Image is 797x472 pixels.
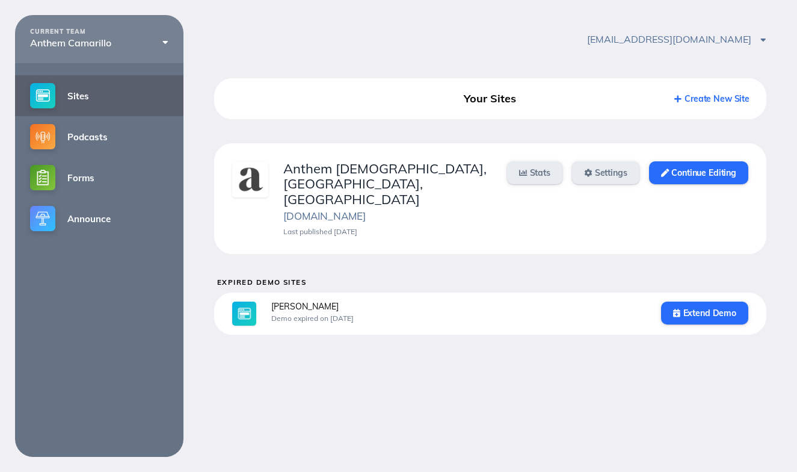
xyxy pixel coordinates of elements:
div: Last published [DATE] [283,228,492,236]
div: Anthem [DEMOGRAPHIC_DATA], [GEOGRAPHIC_DATA], [GEOGRAPHIC_DATA] [283,161,492,207]
a: Settings [572,161,639,184]
img: announce-small@2x.png [30,206,55,231]
a: [DOMAIN_NAME] [283,210,366,222]
div: Anthem Camarillo [30,37,168,48]
div: CURRENT TEAM [30,28,168,36]
img: sites-small@2x.png [30,83,55,108]
div: Your Sites [404,88,576,110]
a: Podcasts [15,116,183,157]
span: [EMAIL_ADDRESS][DOMAIN_NAME] [587,33,766,45]
img: forms-small@2x.png [30,165,55,190]
div: Demo expired on [DATE] [271,314,646,323]
img: 0n5e3kwwxbuc3jxm.jpg [232,161,268,197]
h5: Expired Demo Sites [217,278,766,286]
a: Announce [15,198,183,239]
a: Continue Editing [649,161,748,184]
a: Stats [507,161,562,184]
a: Sites [15,75,183,116]
a: Forms [15,157,183,198]
img: podcasts-small@2x.png [30,124,55,149]
a: Extend Demo [661,302,748,324]
div: [PERSON_NAME] [271,302,646,311]
img: sites-large@2x.jpg [232,302,256,326]
a: Create New Site [674,93,749,104]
